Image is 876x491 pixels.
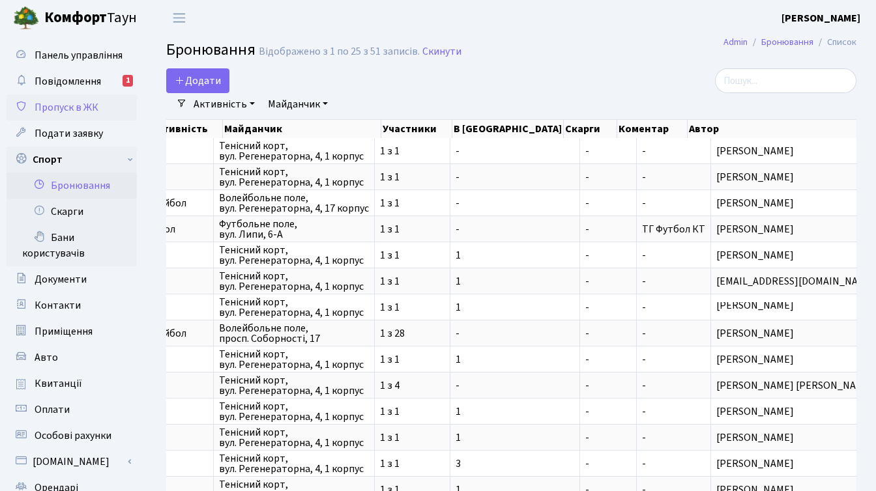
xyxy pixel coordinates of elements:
a: Бани користувачів [7,225,137,266]
span: Волейбольне поле, просп. Соборності, 17 [219,323,369,344]
span: - [642,248,646,262]
input: Пошук... [715,68,856,93]
span: 1 [456,432,574,443]
span: 1 з 1 [380,172,445,182]
span: Теніс [141,458,208,469]
a: Активність [188,93,260,115]
a: Подати заявку [7,120,137,147]
span: Особові рахунки [35,428,111,443]
span: Теніс [141,250,208,260]
span: - [456,198,574,208]
span: - [642,404,646,419]
span: - [585,302,631,313]
a: Скинути [422,46,461,58]
span: - [456,380,574,391]
span: Тенісний корт, вул. Регенераторна, 4, 1 корпус [219,297,369,318]
span: Тенісний корт, вул. Регенераторна, 4, 1 корпус [219,271,369,292]
span: - [642,144,646,158]
span: 1 з 1 [380,432,445,443]
span: Приміщення [35,324,93,339]
span: - [642,352,646,367]
span: - [642,300,646,315]
span: 1 з 1 [380,198,445,208]
th: В [GEOGRAPHIC_DATA] [452,120,564,138]
a: Документи [7,266,137,292]
span: Тенісний корт, вул. Регенераторна, 4, 1 корпус [219,167,369,188]
a: Бронювання [761,35,813,49]
span: 1 [456,276,574,287]
span: - [585,146,631,156]
span: - [585,198,631,208]
span: 1 з 1 [380,406,445,417]
span: Контакти [35,298,81,313]
a: [PERSON_NAME] [781,10,860,26]
span: Повідомлення [35,74,101,89]
button: Додати [166,68,229,93]
div: 1 [123,75,133,87]
span: - [585,224,631,234]
span: Бронювання [166,38,255,61]
span: Тенісний корт, вул. Регенераторна, 4, 1 корпус [219,141,369,161]
span: 1 з 1 [380,302,445,313]
span: Волейбол [141,328,208,339]
span: Теніс [141,354,208,365]
span: - [585,172,631,182]
span: 1 з 1 [380,354,445,365]
span: 1 з 1 [380,146,445,156]
span: Теніс [141,172,208,182]
span: - [456,146,574,156]
span: Теніс [141,380,208,391]
li: Список [813,35,856,49]
a: [DOMAIN_NAME] [7,449,137,475]
th: Коментар [617,120,688,138]
span: Подати заявку [35,126,103,141]
span: 1 [456,250,574,260]
span: Тенісний корт, вул. Регенераторна, 4, 1 корпус [219,453,369,474]
a: Панель управління [7,42,137,68]
span: - [642,170,646,184]
span: - [585,432,631,443]
span: Авто [35,350,58,365]
span: - [585,250,631,260]
span: - [585,380,631,391]
span: Тенісний корт, вул. Регенераторна, 4, 1 корпус [219,401,369,422]
span: Футбольне поле, вул. Липи, 6-А [219,219,369,240]
span: - [642,326,646,341]
span: Пропуск в ЖК [35,100,98,115]
span: ТГ Футбол КТ [642,222,705,236]
span: - [585,354,631,365]
th: Активність [150,120,223,138]
a: Пропуск в ЖК [7,94,137,120]
span: - [642,430,646,445]
span: Панель управління [35,48,123,63]
span: - [456,224,574,234]
th: Участники [381,120,452,138]
div: Відображено з 1 по 25 з 51 записів. [259,46,420,58]
span: - [642,378,646,393]
a: Приміщення [7,318,137,344]
span: Теніс [141,302,208,313]
th: Скарги [564,120,618,138]
b: Комфорт [44,7,107,28]
nav: breadcrumb [704,29,876,56]
span: - [456,328,574,339]
span: 1 [456,302,574,313]
a: Admin [723,35,748,49]
span: - [642,274,646,288]
span: Оплати [35,402,70,417]
span: Документи [35,272,87,287]
span: Теніс [141,432,208,443]
span: 1 з 1 [380,458,445,469]
span: Квитанції [35,376,82,391]
a: Спорт [7,147,137,173]
span: Футбол [141,224,208,234]
span: Волейбол [141,198,208,208]
a: Повідомлення1 [7,68,137,94]
span: 1 з 28 [380,328,445,339]
img: logo.png [13,5,39,31]
span: - [585,406,631,417]
span: 1 з 4 [380,380,445,391]
span: - [642,196,646,210]
a: Квитанції [7,371,137,397]
a: Особові рахунки [7,423,137,449]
